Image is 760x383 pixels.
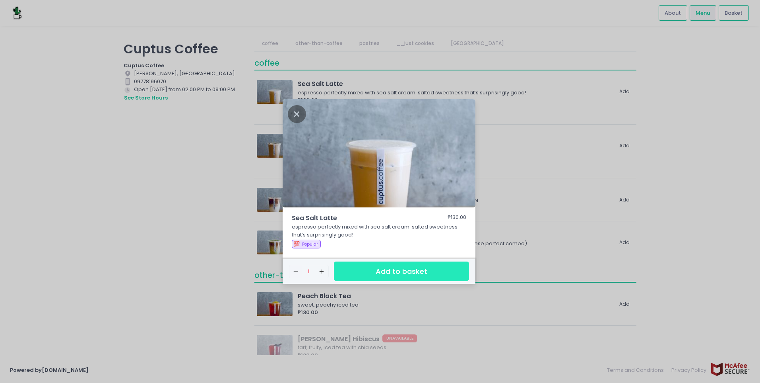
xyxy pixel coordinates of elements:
div: ₱130.00 [448,213,466,223]
span: 💯 [293,240,300,248]
button: Add to basket [334,262,469,281]
span: Sea Salt Latte [292,213,423,223]
p: espresso perfectly mixed with sea salt cream. salted sweetness that’s surprisingly good! [292,223,467,238]
button: Close [288,109,306,117]
img: Sea Salt Latte [283,99,475,207]
span: Popular [302,241,318,247]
